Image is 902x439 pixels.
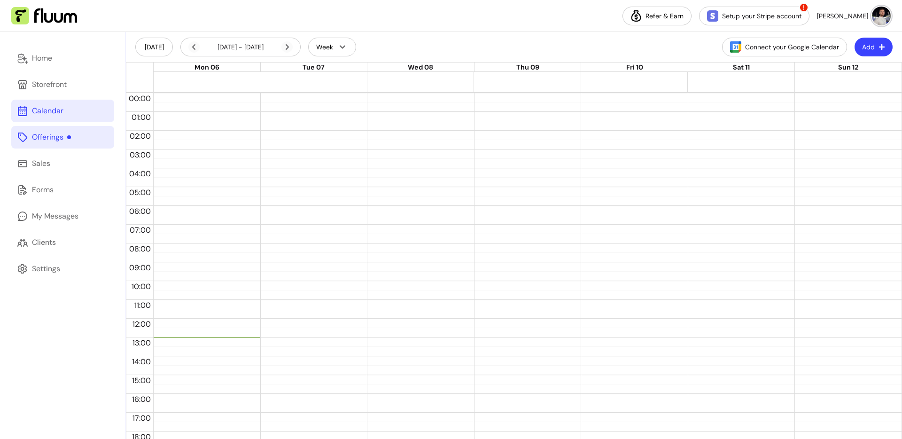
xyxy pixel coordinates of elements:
span: Wed 08 [408,63,433,71]
button: Tue 07 [303,63,325,73]
img: Stripe Icon [707,10,718,22]
span: 08:00 [127,244,153,254]
button: Week [308,38,356,56]
a: Storefront [11,73,114,96]
span: 01:00 [129,112,153,122]
a: My Messages [11,205,114,227]
span: 09:00 [127,263,153,273]
div: Forms [32,184,54,196]
img: Google Calendar Icon [730,41,741,53]
div: Clients [32,237,56,248]
button: Sun 12 [838,63,858,73]
button: Add [855,38,893,56]
span: Tue 07 [303,63,325,71]
a: Clients [11,231,114,254]
a: Sales [11,152,114,175]
span: 16:00 [130,394,153,404]
span: Sun 12 [838,63,858,71]
span: 11:00 [132,300,153,310]
span: 06:00 [127,206,153,216]
div: Settings [32,263,60,274]
span: 17:00 [130,413,153,423]
img: Fluum Logo [11,7,77,25]
a: Refer & Earn [622,7,692,25]
button: Wed 08 [408,63,433,73]
div: Offerings [32,132,71,143]
button: Sat 11 [733,63,750,73]
div: [DATE] - [DATE] [188,41,293,53]
div: Calendar [32,105,63,117]
span: 04:00 [127,169,153,179]
span: 07:00 [127,225,153,235]
span: Mon 06 [194,63,219,71]
span: 10:00 [129,282,153,291]
img: avatar [872,7,891,25]
a: Setup your Stripe account [699,7,809,25]
button: Connect your Google Calendar [722,38,847,56]
a: Calendar [11,100,114,122]
button: Mon 06 [194,63,219,73]
span: 13:00 [130,338,153,348]
span: 00:00 [126,94,153,103]
span: 03:00 [127,150,153,160]
div: Sales [32,158,50,169]
span: Fri 10 [626,63,643,71]
div: Storefront [32,79,67,90]
span: 12:00 [130,319,153,329]
span: 15:00 [130,376,153,385]
a: Home [11,47,114,70]
a: Forms [11,179,114,201]
span: 05:00 [127,188,153,197]
a: Offerings [11,126,114,149]
span: Thu 09 [516,63,539,71]
div: My Messages [32,211,78,222]
span: 02:00 [127,131,153,141]
button: avatar[PERSON_NAME] [817,7,891,25]
div: Home [32,53,52,64]
span: Sat 11 [733,63,750,71]
button: [DATE] [135,38,173,56]
span: [PERSON_NAME] [817,11,868,21]
a: Settings [11,258,114,280]
button: Fri 10 [626,63,643,73]
span: ! [799,3,809,12]
button: Thu 09 [516,63,539,73]
span: 14:00 [130,357,153,367]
